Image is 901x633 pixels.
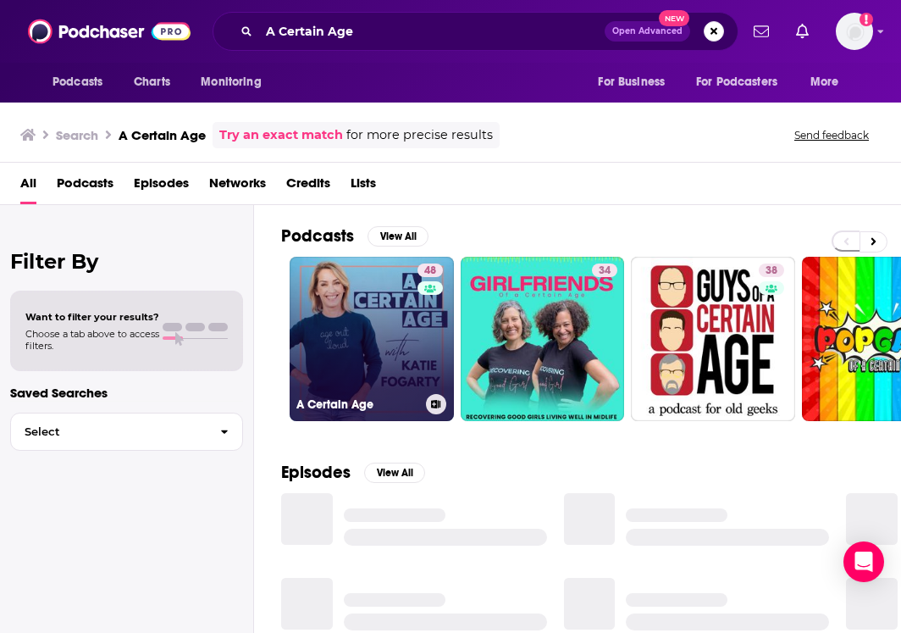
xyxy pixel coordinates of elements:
p: Saved Searches [10,385,243,401]
a: Charts [123,66,180,98]
span: 48 [424,263,436,280]
button: open menu [189,66,283,98]
span: New [659,10,689,26]
a: Episodes [134,169,189,204]
span: For Business [598,70,665,94]
h2: Episodes [281,462,351,483]
a: EpisodesView All [281,462,425,483]
div: Search podcasts, credits, & more... [213,12,738,51]
span: Select [11,426,207,437]
a: Networks [209,169,266,204]
h3: A Certain Age [119,127,206,143]
button: View All [364,463,425,483]
a: Lists [351,169,376,204]
span: Podcasts [53,70,102,94]
a: 34 [592,264,617,277]
button: Select [10,413,243,451]
a: Try an exact match [219,125,343,145]
button: Show profile menu [836,13,873,50]
a: 38 [631,257,795,421]
a: 38 [759,264,784,277]
a: Podcasts [57,169,113,204]
h3: A Certain Age [296,397,419,412]
a: PodcastsView All [281,225,428,247]
span: for more precise results [346,125,493,145]
h2: Podcasts [281,225,354,247]
span: More [810,70,839,94]
h2: Filter By [10,249,243,274]
span: Monitoring [201,70,261,94]
span: Charts [134,70,170,94]
div: Open Intercom Messenger [843,541,884,582]
button: open menu [586,66,686,98]
button: View All [368,226,428,247]
a: All [20,169,36,204]
img: Podchaser - Follow, Share and Rate Podcasts [28,15,191,47]
a: Credits [286,169,330,204]
a: 48 [417,264,443,277]
button: Open AdvancedNew [605,21,690,42]
span: Logged in as alignPR [836,13,873,50]
button: open menu [685,66,802,98]
input: Search podcasts, credits, & more... [259,18,605,45]
span: Choose a tab above to access filters. [25,328,159,352]
span: 38 [766,263,777,280]
button: open menu [799,66,860,98]
a: Show notifications dropdown [789,17,815,46]
span: For Podcasters [696,70,777,94]
svg: Add a profile image [860,13,873,26]
button: Send feedback [789,128,874,142]
a: 48A Certain Age [290,257,454,421]
span: 34 [599,263,611,280]
span: Want to filter your results? [25,311,159,323]
a: 34 [461,257,625,421]
img: User Profile [836,13,873,50]
a: Show notifications dropdown [747,17,776,46]
h3: Search [56,127,98,143]
button: open menu [41,66,124,98]
span: Open Advanced [612,27,683,36]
